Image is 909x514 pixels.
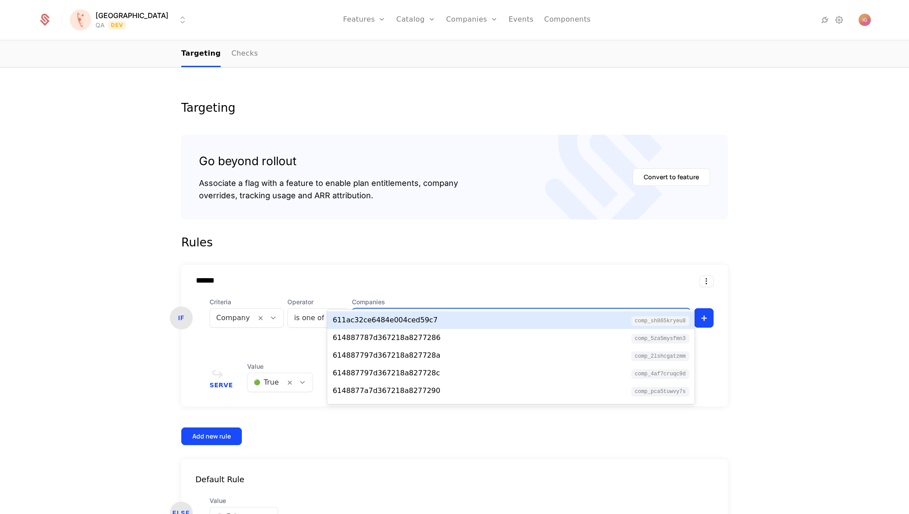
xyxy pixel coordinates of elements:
[352,298,691,306] span: Companies
[181,102,728,113] div: Targeting
[181,473,728,486] div: Default Rule
[181,41,221,67] a: Targeting
[199,177,458,202] div: Associate a flag with a feature to enable plan entitlements, company overrides, tracking usage an...
[73,10,188,30] button: Select environment
[332,368,440,378] div: 614887797d367218a827728c
[192,432,231,441] div: Add new rule
[181,234,728,251] div: Rules
[631,369,689,379] span: comp_4Af7CruQc9D
[332,385,440,396] div: 6148877a7d367218a8277290
[95,10,168,21] span: [GEOGRAPHIC_DATA]
[699,276,714,287] button: Select action
[181,41,728,67] nav: Main
[332,315,437,325] div: 611ac32ce6484e004ced59c7
[95,21,105,30] div: QA
[834,15,844,25] a: Settings
[210,298,284,306] span: Criteria
[181,427,242,445] button: Add new rule
[247,362,313,371] span: Value
[70,9,91,30] img: Florence
[108,21,126,30] span: Dev
[820,15,830,25] a: Integrations
[631,387,689,397] span: comp_PCA5tuWVY7S
[332,333,440,343] div: 614887787d367218a8277286
[694,308,714,328] button: +
[231,41,258,67] a: Checks
[631,334,689,344] span: comp_5za5MySFMn3
[631,316,689,326] span: comp_Sh865kryEu8
[170,306,193,329] div: IF
[332,403,440,414] div: 6148877b7d367218a8277294
[181,41,258,67] ul: Choose Sub Page
[631,351,689,361] span: comp_2LsHcGATZmM
[859,14,871,26] img: Igor Grebenarovic
[633,168,710,186] button: Convert to feature
[332,350,440,361] div: 614887797d367218a827728a
[199,152,458,170] div: Go beyond rollout
[859,14,871,26] button: Open user button
[287,298,348,306] span: Operator
[210,382,233,388] span: Serve
[210,496,278,505] span: Value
